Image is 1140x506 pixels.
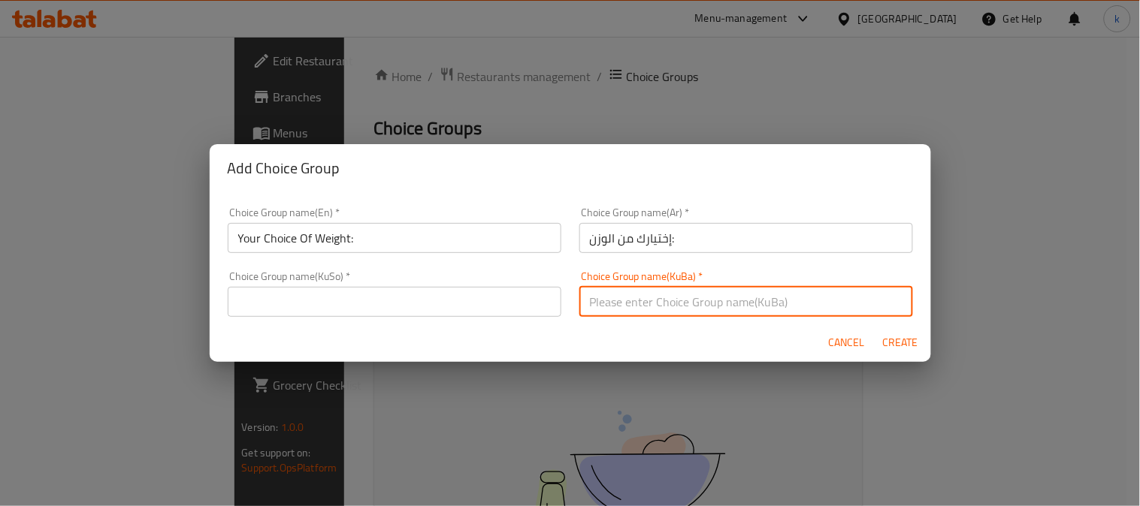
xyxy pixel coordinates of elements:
button: Create [877,329,925,357]
span: Create [883,333,919,352]
button: Cancel [823,329,871,357]
input: Please enter Choice Group name(KuSo) [228,287,561,317]
h2: Add Choice Group [228,156,913,180]
span: Cancel [829,333,865,352]
input: Please enter Choice Group name(en) [228,223,561,253]
input: Please enter Choice Group name(ar) [579,223,913,253]
input: Please enter Choice Group name(KuBa) [579,287,913,317]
